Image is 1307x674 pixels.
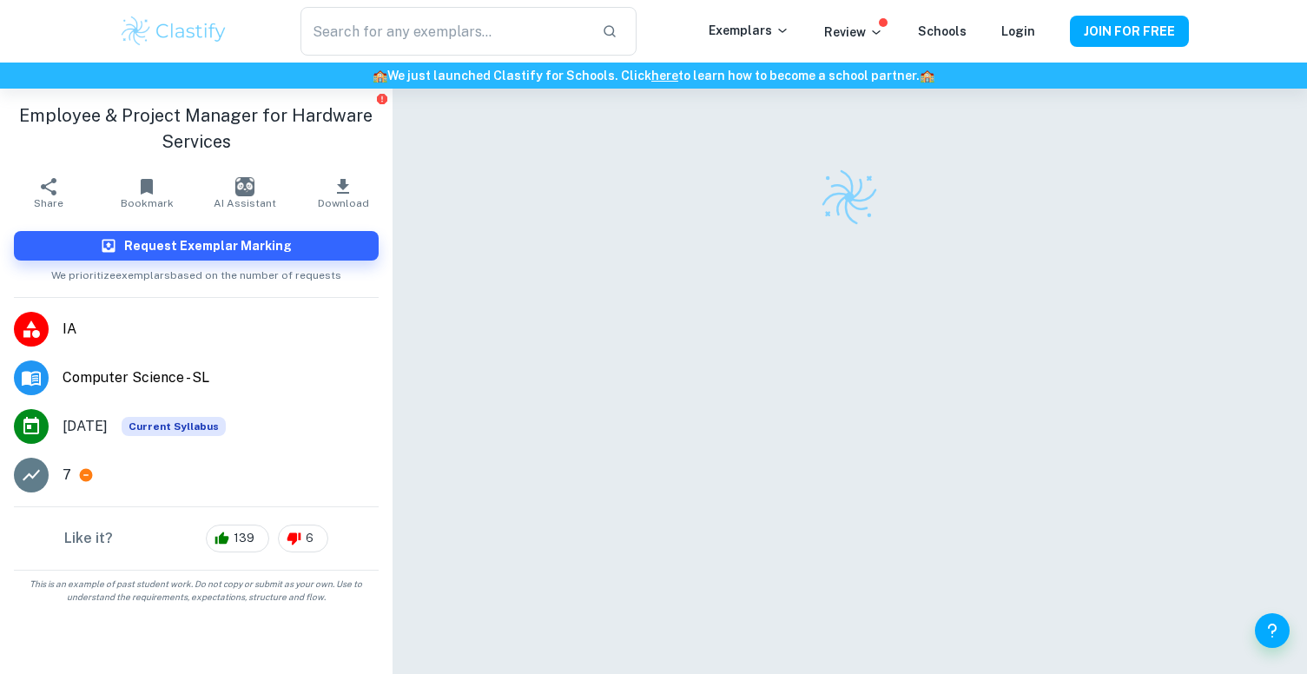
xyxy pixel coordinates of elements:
[819,167,880,228] img: Clastify logo
[318,197,369,209] span: Download
[296,530,323,547] span: 6
[124,236,292,255] h6: Request Exemplar Marking
[63,319,379,340] span: IA
[14,231,379,261] button: Request Exemplar Marking
[1001,24,1035,38] a: Login
[1255,613,1290,648] button: Help and Feedback
[119,14,229,49] img: Clastify logo
[376,92,389,105] button: Report issue
[34,197,63,209] span: Share
[709,21,789,40] p: Exemplars
[63,367,379,388] span: Computer Science - SL
[918,24,967,38] a: Schools
[196,168,294,217] button: AI Assistant
[98,168,196,217] button: Bookmark
[7,578,386,604] span: This is an example of past student work. Do not copy or submit as your own. Use to understand the...
[63,416,108,437] span: [DATE]
[373,69,387,83] span: 🏫
[300,7,587,56] input: Search for any exemplars...
[63,465,71,486] p: 7
[206,525,269,552] div: 139
[51,261,341,283] span: We prioritize exemplars based on the number of requests
[122,417,226,436] div: This exemplar is based on the current syllabus. Feel free to refer to it for inspiration/ideas wh...
[278,525,328,552] div: 6
[920,69,934,83] span: 🏫
[224,530,264,547] span: 139
[121,197,174,209] span: Bookmark
[651,69,678,83] a: here
[122,417,226,436] span: Current Syllabus
[64,528,113,549] h6: Like it?
[214,197,276,209] span: AI Assistant
[3,66,1304,85] h6: We just launched Clastify for Schools. Click to learn how to become a school partner.
[824,23,883,42] p: Review
[235,177,254,196] img: AI Assistant
[14,102,379,155] h1: Employee & Project Manager for Hardware Services
[294,168,393,217] button: Download
[1070,16,1189,47] button: JOIN FOR FREE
